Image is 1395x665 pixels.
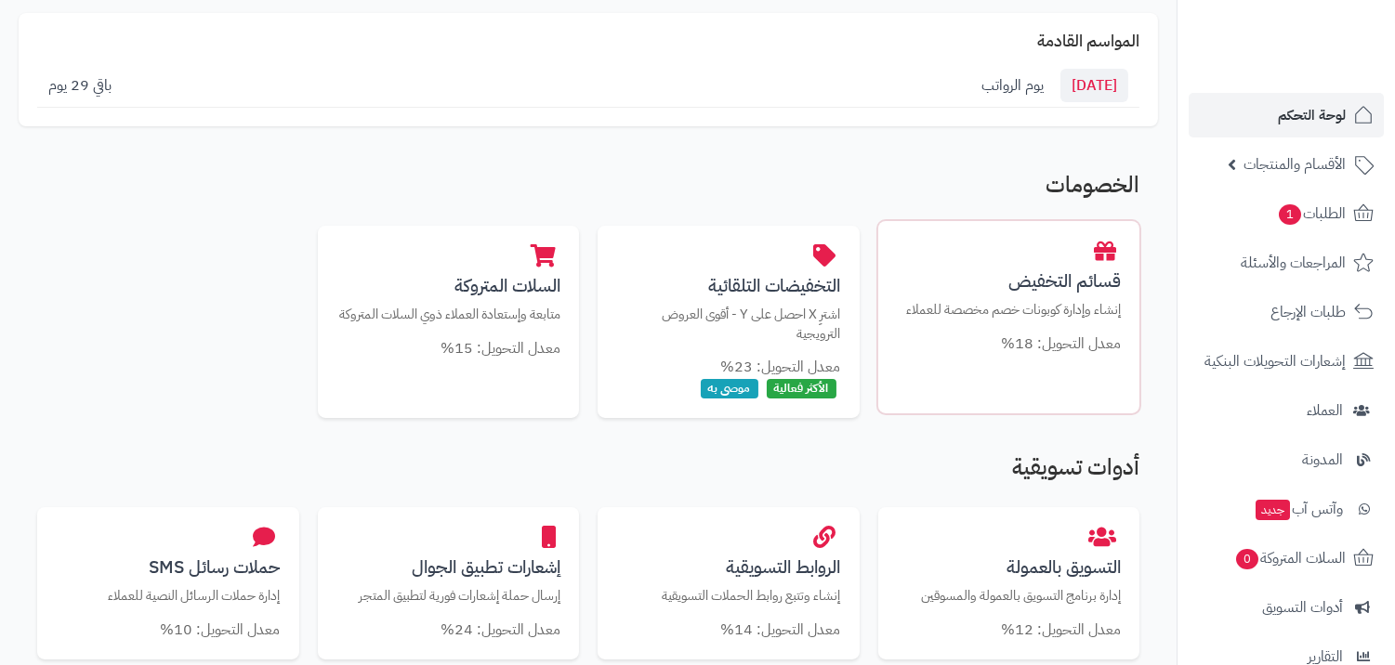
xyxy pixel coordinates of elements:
[441,619,560,641] small: معدل التحويل: 24%
[981,74,1044,97] span: يوم الرواتب
[1254,496,1343,522] span: وآتس آب
[616,276,841,295] h3: التخفيضات التلقائية
[37,507,299,659] a: حملات رسائل SMSإدارة حملات الرسائل النصية للعملاء معدل التحويل: 10%
[721,356,841,378] small: معدل التحويل: 23%
[1189,536,1384,580] a: السلات المتروكة0
[598,507,860,659] a: الروابط التسويقيةإنشاء وتتبع روابط الحملات التسويقية معدل التحويل: 14%
[1001,332,1121,355] small: معدل التحويل: 18%
[616,557,841,577] h3: الروابط التسويقية
[1307,398,1343,424] span: العملاء
[56,586,281,606] p: إدارة حملات الرسائل النصية للعملاء
[721,619,841,641] small: معدل التحويل: 14%
[1234,545,1346,571] span: السلات المتروكة
[1256,500,1290,520] span: جديد
[878,507,1140,659] a: التسويق بالعمولةإدارة برنامج التسويق بالعمولة والمسوقين معدل التحويل: 12%
[897,271,1122,291] h3: قسائم التخفيض
[1189,93,1384,137] a: لوحة التحكم
[598,226,860,418] a: التخفيضات التلقائيةاشترِ X احصل على Y - أقوى العروض الترويجية معدل التحويل: 23% الأكثر فعالية موص...
[1001,619,1121,641] small: معدل التحويل: 12%
[1189,487,1384,531] a: وآتس آبجديد
[1189,241,1384,285] a: المراجعات والأسئلة
[1269,38,1377,77] img: logo-2.png
[161,619,281,641] small: معدل التحويل: 10%
[1278,102,1346,128] span: لوحة التحكم
[318,507,580,659] a: إشعارات تطبيق الجوالإرسال حملة إشعارات فورية لتطبيق المتجر معدل التحويل: 24%
[897,586,1122,606] p: إدارة برنامج التسويق بالعمولة والمسوقين
[336,305,561,324] p: متابعة وإستعادة العملاء ذوي السلات المتروكة
[897,300,1122,319] p: إنشاء وإدارة كوبونات خصم مخصصة للعملاء
[336,586,561,606] p: إرسال حملة إشعارات فورية لتطبيق المتجر
[1241,250,1346,276] span: المراجعات والأسئلة
[616,305,841,343] p: اشترِ X احصل على Y - أقوى العروض الترويجية
[1060,69,1128,102] span: [DATE]
[1277,201,1346,227] span: الطلبات
[37,173,1139,206] h2: الخصومات
[1189,388,1384,433] a: العملاء
[1189,339,1384,384] a: إشعارات التحويلات البنكية
[336,276,561,295] h3: السلات المتروكة
[767,379,836,398] span: الأكثر فعالية
[1235,549,1258,570] span: 0
[56,557,281,577] h3: حملات رسائل SMS
[1204,348,1346,374] span: إشعارات التحويلات البنكية
[1189,290,1384,334] a: طلبات الإرجاع
[37,455,1139,489] h2: أدوات تسويقية
[318,226,580,378] a: السلات المتروكةمتابعة وإستعادة العملاء ذوي السلات المتروكة معدل التحويل: 15%
[1262,594,1343,620] span: أدوات التسويق
[48,74,112,97] span: باقي 29 يوم
[1189,585,1384,630] a: أدوات التسويق
[441,337,560,359] small: معدل التحويل: 15%
[1278,204,1301,226] span: 1
[1302,447,1343,473] span: المدونة
[1270,299,1346,325] span: طلبات الإرجاع
[336,557,561,577] h3: إشعارات تطبيق الجوال
[1189,437,1384,482] a: المدونة
[37,32,1139,50] h2: المواسم القادمة
[1244,151,1346,177] span: الأقسام والمنتجات
[897,557,1122,577] h3: التسويق بالعمولة
[878,221,1140,373] a: قسائم التخفيضإنشاء وإدارة كوبونات خصم مخصصة للعملاء معدل التحويل: 18%
[701,379,758,398] span: موصى به
[616,586,841,606] p: إنشاء وتتبع روابط الحملات التسويقية
[1189,191,1384,236] a: الطلبات1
